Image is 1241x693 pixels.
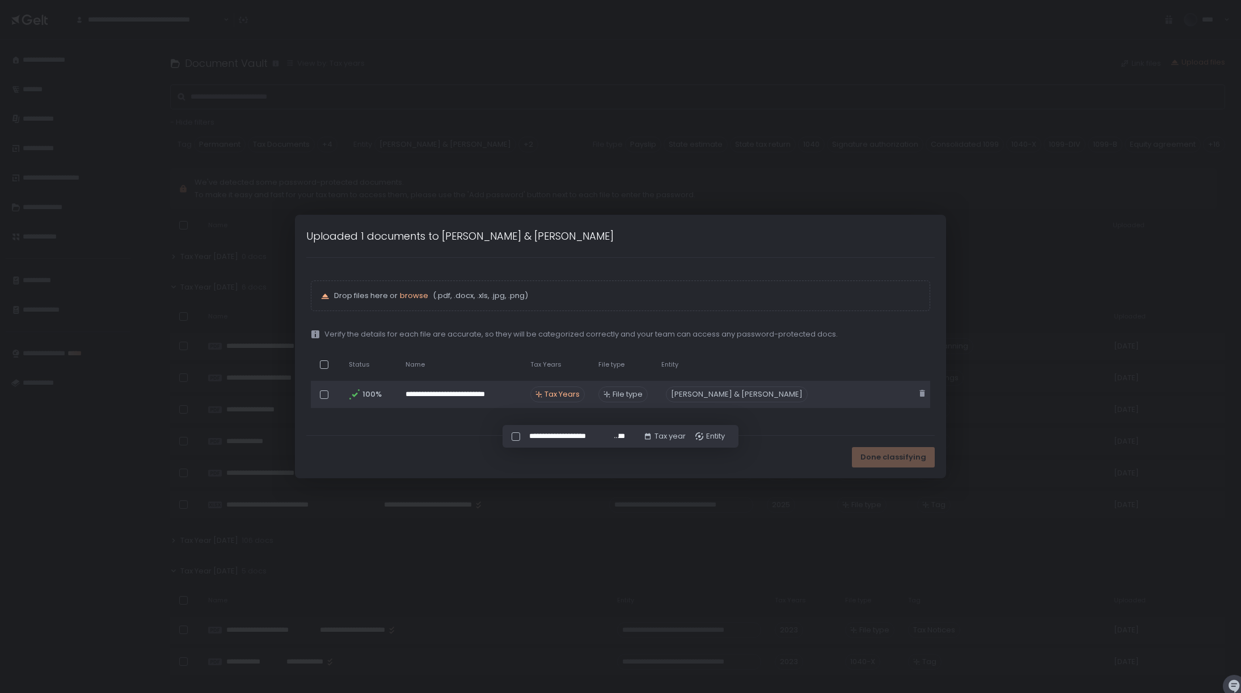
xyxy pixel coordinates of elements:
[430,291,528,301] span: (.pdf, .docx, .xls, .jpg, .png)
[530,360,562,369] span: Tax Years
[661,360,678,369] span: Entity
[400,290,428,301] span: browse
[362,389,381,399] span: 100%
[643,431,686,441] button: Tax year
[613,389,643,399] span: File type
[406,360,425,369] span: Name
[598,360,624,369] span: File type
[334,291,921,301] p: Drop files here or
[349,360,370,369] span: Status
[695,431,725,441] button: Entity
[324,329,838,339] span: Verify the details for each file are accurate, so they will be categorized correctly and your tea...
[544,389,580,399] span: Tax Years
[400,291,428,301] button: browse
[306,228,614,244] h1: Uploaded 1 documents to [PERSON_NAME] & [PERSON_NAME]
[666,386,808,402] div: [PERSON_NAME] & [PERSON_NAME]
